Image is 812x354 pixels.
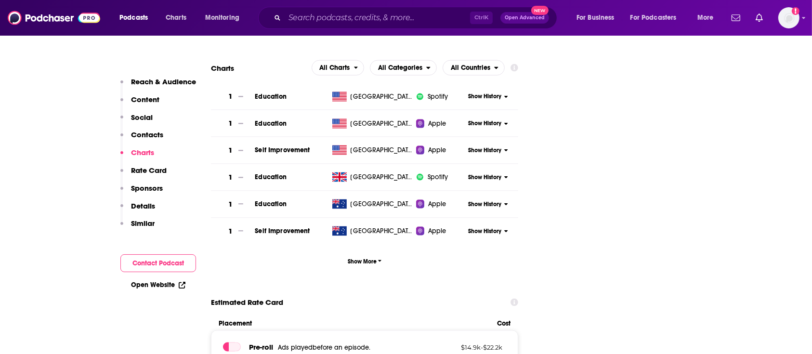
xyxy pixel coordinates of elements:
[351,119,413,129] span: United States
[255,119,287,128] a: Education
[500,12,549,24] button: Open AdvancedNew
[468,200,501,209] span: Show History
[416,145,465,155] a: Apple
[120,95,159,113] button: Content
[120,201,155,219] button: Details
[470,12,493,24] span: Ctrl K
[131,166,167,175] p: Rate Card
[219,319,489,328] span: Placement
[451,65,490,71] span: All Countries
[697,11,714,25] span: More
[255,200,287,208] a: Education
[228,91,233,102] h3: 1
[211,83,255,110] a: 1
[465,200,511,209] button: Show History
[351,226,413,236] span: Australia
[120,184,163,201] button: Sponsors
[465,92,511,101] button: Show History
[443,60,505,76] button: open menu
[378,65,422,71] span: All Categories
[159,10,192,26] a: Charts
[351,199,413,209] span: Australia
[211,64,234,73] h2: Charts
[131,95,159,104] p: Content
[728,10,744,26] a: Show notifications dropdown
[255,173,287,181] a: Education
[465,119,511,128] button: Show History
[120,219,155,236] button: Similar
[8,9,100,27] img: Podchaser - Follow, Share and Rate Podcasts
[428,119,446,129] span: Apple
[120,148,154,166] button: Charts
[328,172,417,182] a: [GEOGRAPHIC_DATA]
[370,60,437,76] h2: Categories
[752,10,767,26] a: Show notifications dropdown
[320,65,350,71] span: All Charts
[267,7,566,29] div: Search podcasts, credits, & more...
[255,92,287,101] span: Education
[465,227,511,236] button: Show History
[416,119,465,129] a: Apple
[416,93,424,101] img: iconImage
[468,92,501,101] span: Show History
[428,226,446,236] span: Apple
[131,113,153,122] p: Social
[278,343,370,352] span: Ads played before an episode .
[465,146,511,155] button: Show History
[255,227,310,235] a: Self Improvement
[228,172,233,183] h3: 1
[570,10,627,26] button: open menu
[131,201,155,210] p: Details
[211,252,518,270] button: Show More
[211,137,255,164] a: 1
[428,92,448,102] span: Spotify
[348,258,382,265] span: Show More
[465,173,511,182] button: Show History
[228,199,233,210] h3: 1
[778,7,799,28] img: User Profile
[778,7,799,28] span: Logged in as WPubPR1
[211,293,283,312] span: Estimated Rate Card
[198,10,252,26] button: open menu
[255,146,310,154] a: Self Improvement
[312,60,365,76] button: open menu
[691,10,726,26] button: open menu
[416,92,465,102] a: iconImageSpotify
[166,11,186,25] span: Charts
[228,118,233,129] h3: 1
[120,166,167,184] button: Rate Card
[228,145,233,156] h3: 1
[468,146,501,155] span: Show History
[351,145,413,155] span: United States
[120,254,196,272] button: Contact Podcast
[630,11,677,25] span: For Podcasters
[205,11,239,25] span: Monitoring
[328,145,417,155] a: [GEOGRAPHIC_DATA]
[428,199,446,209] span: Apple
[351,92,413,102] span: United States
[792,7,799,15] svg: Add a profile image
[113,10,160,26] button: open menu
[120,130,163,148] button: Contacts
[328,119,417,129] a: [GEOGRAPHIC_DATA]
[440,343,502,351] p: $ 14.9k - $ 22.2k
[312,60,365,76] h2: Platforms
[211,110,255,137] a: 1
[443,60,505,76] h2: Countries
[131,219,155,228] p: Similar
[120,113,153,131] button: Social
[249,342,273,352] span: Pre -roll
[131,184,163,193] p: Sponsors
[624,10,691,26] button: open menu
[576,11,615,25] span: For Business
[468,227,501,236] span: Show History
[131,130,163,139] p: Contacts
[531,6,549,15] span: New
[468,173,501,182] span: Show History
[131,148,154,157] p: Charts
[468,119,501,128] span: Show History
[228,226,233,237] h3: 1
